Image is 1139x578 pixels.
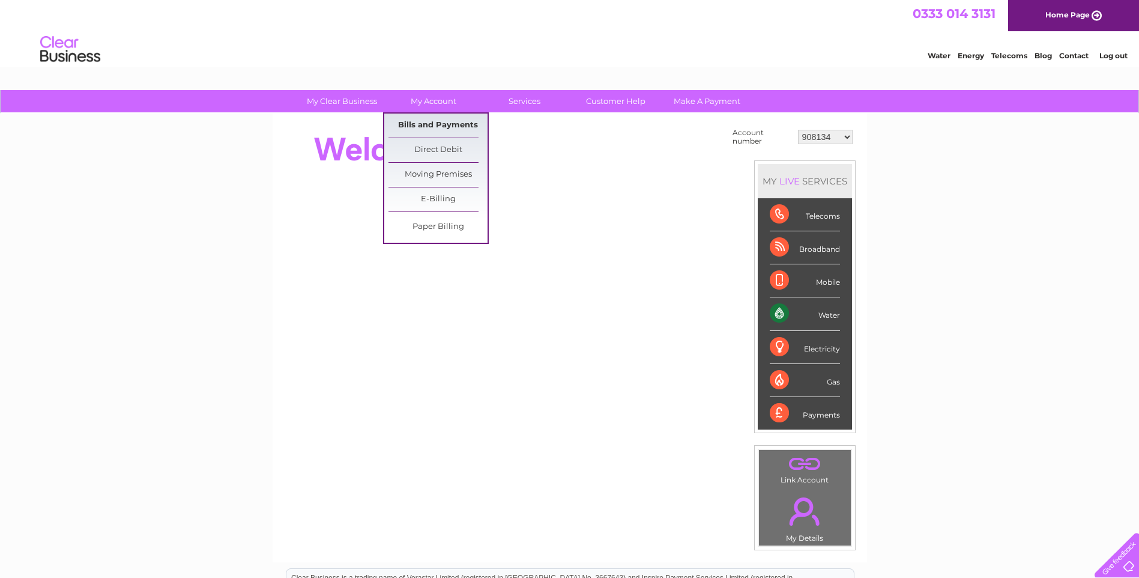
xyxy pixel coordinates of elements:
[475,90,574,112] a: Services
[770,364,840,397] div: Gas
[388,114,488,138] a: Bills and Payments
[388,215,488,239] a: Paper Billing
[758,164,852,198] div: MY SERVICES
[770,231,840,264] div: Broadband
[770,297,840,330] div: Water
[758,449,851,487] td: Link Account
[388,163,488,187] a: Moving Premises
[958,51,984,60] a: Energy
[928,51,950,60] a: Water
[657,90,757,112] a: Make A Payment
[770,264,840,297] div: Mobile
[40,31,101,68] img: logo.png
[1099,51,1128,60] a: Log out
[730,126,795,148] td: Account number
[1035,51,1052,60] a: Blog
[913,6,995,21] a: 0333 014 3131
[770,331,840,364] div: Electricity
[388,138,488,162] a: Direct Debit
[388,187,488,211] a: E-Billing
[762,490,848,532] a: .
[777,175,802,187] div: LIVE
[1059,51,1089,60] a: Contact
[384,90,483,112] a: My Account
[566,90,665,112] a: Customer Help
[758,487,851,546] td: My Details
[991,51,1027,60] a: Telecoms
[770,397,840,430] div: Payments
[286,7,854,58] div: Clear Business is a trading name of Verastar Limited (registered in [GEOGRAPHIC_DATA] No. 3667643...
[292,90,391,112] a: My Clear Business
[762,453,848,474] a: .
[770,198,840,231] div: Telecoms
